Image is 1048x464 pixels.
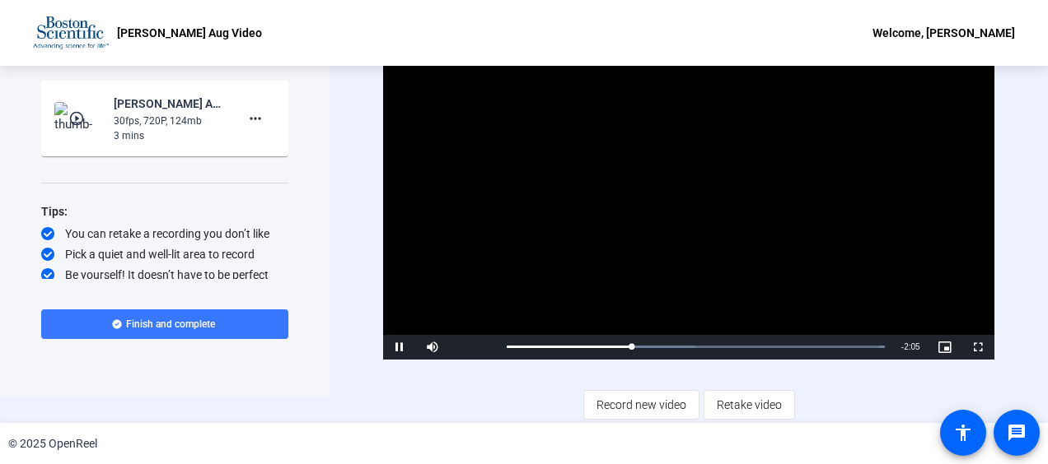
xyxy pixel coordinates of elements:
[383,16,994,360] div: Video Player
[717,389,782,420] span: Retake video
[507,346,884,348] div: Progress Bar
[41,225,288,242] div: You can retake a recording you don’t like
[41,202,288,221] div: Tips:
[953,423,973,443] mat-icon: accessibility
[41,267,288,283] div: Be yourself! It doesn’t have to be perfect
[54,102,103,135] img: thumb-nail
[904,342,919,351] span: 2:05
[416,335,449,360] button: Mute
[961,335,994,360] button: Fullscreen
[68,110,88,127] mat-icon: play_circle_outline
[383,335,416,360] button: Pause
[246,109,265,128] mat-icon: more_horiz
[126,318,215,331] span: Finish and complete
[583,390,699,420] button: Record new video
[704,390,795,420] button: Retake video
[597,389,686,420] span: Record new video
[114,94,224,114] div: [PERSON_NAME] Aug Video-[PERSON_NAME] Aug Video-1755717743351-webcam
[33,16,109,49] img: OpenReel logo
[901,342,904,351] span: -
[929,335,961,360] button: Picture-in-Picture
[1007,423,1027,443] mat-icon: message
[41,246,288,262] div: Pick a quiet and well-lit area to record
[8,435,97,452] div: © 2025 OpenReel
[114,128,224,143] div: 3 mins
[114,114,224,128] div: 30fps, 720P, 124mb
[41,309,288,339] button: Finish and complete
[117,23,262,43] p: [PERSON_NAME] Aug Video
[873,23,1015,43] div: Welcome, [PERSON_NAME]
